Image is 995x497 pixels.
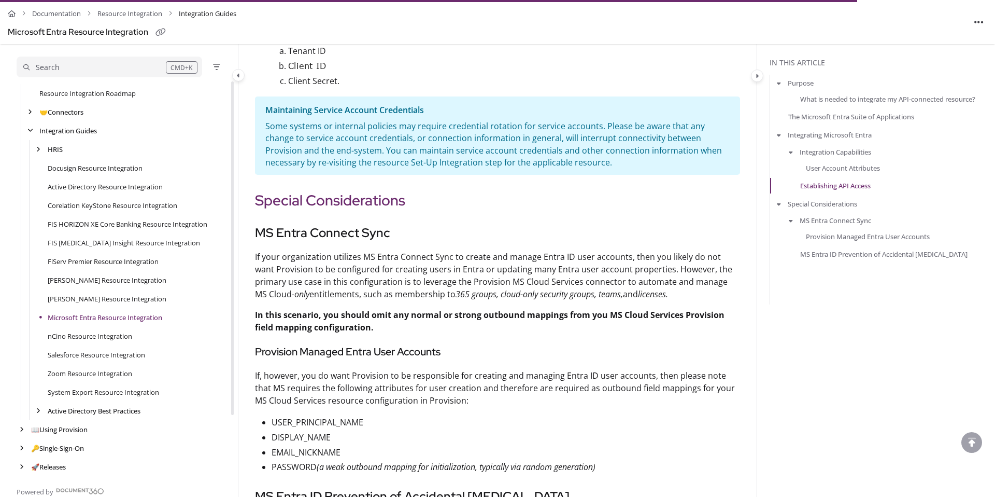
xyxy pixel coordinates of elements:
[288,61,326,71] span: Client ID
[48,387,159,397] a: System Export Resource Integration
[961,432,982,453] div: scroll to top
[288,74,740,89] p: Client Secret.
[39,88,136,99] a: Resource Integration Roadmap
[179,6,236,21] span: Integration Guides
[36,62,60,73] div: Search
[806,162,880,173] a: User Account Attributes
[48,331,132,341] a: nCino Resource Integration
[17,485,104,497] a: Powered by Document360 - opens in a new tab
[255,224,740,242] h3: MS Entra Connect Sync
[255,369,740,407] p: If, however, you do want Provision to be responsible for creating and managing Entra ID user acco...
[800,146,871,157] a: Integration Capabilities
[48,368,132,379] a: Zoom Resource Integration
[33,145,44,155] div: arrow
[17,444,27,453] div: arrow
[317,461,595,473] em: (a weak outbound mapping for initialization, typically via random generation)
[800,94,975,104] a: What is needed to integrate my API-connected resource?
[788,199,857,209] a: Special Considerations
[33,406,44,416] div: arrow
[56,488,104,494] img: Document360
[774,198,784,210] button: arrow
[272,415,740,430] p: USER_PRINCIPAL_NAME
[272,430,740,445] p: DISPLAY_NAME
[255,189,740,211] h2: Special Considerations
[971,13,987,30] button: Article more options
[265,103,730,120] div: Maintaining Service Account Credentials
[31,444,39,453] span: 🔑
[770,57,991,68] div: In this article
[800,215,871,226] a: MS Entra Connect Sync
[48,219,207,229] a: FIS HORIZON XE Core Banking Resource Integration
[272,460,740,475] p: PASSWORD
[774,129,784,141] button: arrow
[48,312,162,323] a: Microsoft Entra Resource Integration
[800,249,968,259] a: MS Entra ID Prevention of Accidental [MEDICAL_DATA]
[97,6,162,21] a: Resource Integration
[786,215,795,226] button: arrow
[8,25,148,40] div: Microsoft Entra Resource Integration
[17,57,202,77] button: Search
[25,107,35,117] div: arrow
[48,256,159,267] a: FiServ Premier Resource Integration
[788,130,872,140] a: Integrating Microsoft Entra
[39,126,97,136] a: Integration Guides
[166,61,197,74] div: CMD+K
[294,288,309,300] em: only
[786,146,795,157] button: arrow
[232,69,245,81] button: Category toggle
[48,163,143,173] a: Docusign Resource Integration
[32,6,81,21] a: Documentation
[31,443,84,453] a: Single-Sign-On
[48,406,140,416] a: Active Directory Best Practices
[25,126,35,136] div: arrow
[751,70,763,82] button: Category toggle
[48,200,177,211] a: Corelation KeyStone Resource Integration
[48,294,166,304] a: Jack Henry Symitar Resource Integration
[255,251,740,300] p: If your organization utilizes MS Entra Connect Sync to create and manage Entra ID user accounts, ...
[17,487,53,497] span: Powered by
[31,462,66,472] a: Releases
[39,107,83,117] a: Connectors
[48,350,145,360] a: Salesforce Resource Integration
[48,182,163,192] a: Active Directory Resource Integration
[255,344,740,361] h4: Provision Managed Entra User Accounts
[788,78,814,88] a: Purpose
[31,424,88,435] a: Using Provision
[39,107,48,117] span: 🤝
[48,275,166,285] a: Jack Henry SilverLake Resource Integration
[17,425,27,435] div: arrow
[48,238,200,248] a: FIS IBS Insight Resource Integration
[17,462,27,472] div: arrow
[806,231,930,242] a: Provision Managed Entra User Accounts
[31,462,39,472] span: 🚀
[800,181,871,191] a: Establishing API Access
[210,61,223,73] button: Filter
[8,6,16,21] a: Home
[31,425,39,434] span: 📖
[788,112,914,122] a: The Microsoft Entra Suite of Applications
[272,445,740,460] p: EMAIL_NICKNAME
[48,144,63,155] a: HRIS
[774,77,784,89] button: arrow
[456,288,623,300] em: 365 groups, cloud-only security groups, teams,
[638,288,668,300] em: licenses.
[152,24,169,41] button: Copy link of
[255,309,724,333] strong: In this scenario, you should omit any normal or strong outbound mappings from you MS Cloud Servic...
[288,44,740,59] p: Tenant ID
[265,120,730,169] div: Some systems or internal policies may require credential rotation for service accounts. Please be...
